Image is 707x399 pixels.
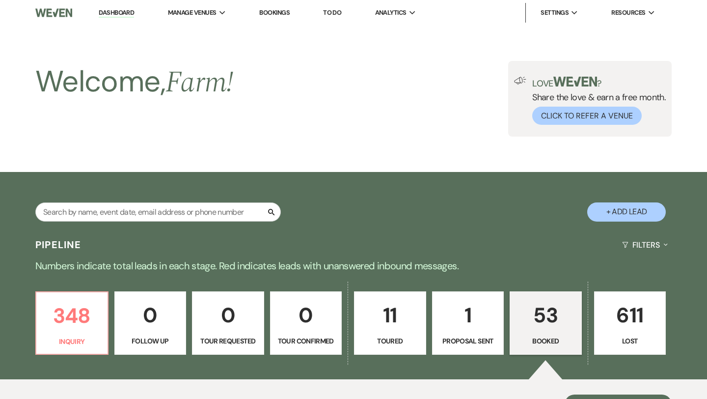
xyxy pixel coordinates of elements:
a: Bookings [259,8,290,17]
p: Toured [360,336,420,346]
button: + Add Lead [587,202,666,222]
p: Proposal Sent [438,336,498,346]
p: Love ? [532,77,666,88]
p: 1 [438,299,498,332]
p: Tour Requested [198,336,258,346]
a: Dashboard [99,8,134,18]
h2: Welcome, [35,61,234,103]
p: Inquiry [42,336,102,347]
span: Farm ! [165,60,234,105]
p: 0 [276,299,336,332]
a: 0Tour Confirmed [270,291,342,355]
p: 611 [600,299,660,332]
a: 11Toured [354,291,426,355]
a: 53Booked [510,291,582,355]
p: 53 [516,299,575,332]
p: Booked [516,336,575,346]
a: 611Lost [594,291,666,355]
p: Lost [600,336,660,346]
button: Click to Refer a Venue [532,107,642,125]
a: 348Inquiry [35,291,109,355]
a: 0Tour Requested [192,291,264,355]
p: Tour Confirmed [276,336,336,346]
div: Share the love & earn a free month. [526,77,666,125]
img: Weven Logo [35,2,72,23]
button: Filters [618,232,672,258]
span: Resources [611,8,645,18]
img: weven-logo-green.svg [553,77,597,86]
input: Search by name, event date, email address or phone number [35,202,281,222]
img: loud-speaker-illustration.svg [514,77,526,85]
p: 11 [360,299,420,332]
a: 1Proposal Sent [432,291,504,355]
a: To Do [323,8,341,17]
span: Manage Venues [168,8,217,18]
a: 0Follow Up [114,291,187,355]
p: 0 [121,299,180,332]
p: Follow Up [121,336,180,346]
p: 348 [42,299,102,332]
span: Settings [541,8,569,18]
span: Analytics [375,8,407,18]
h3: Pipeline [35,238,82,252]
p: 0 [198,299,258,332]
